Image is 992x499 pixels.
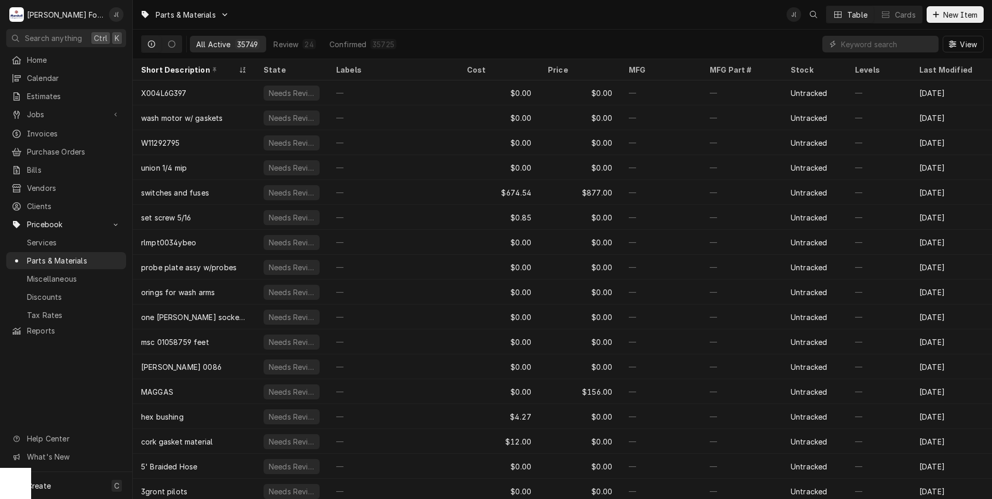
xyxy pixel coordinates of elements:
a: Tax Rates [6,307,126,324]
div: [DATE] [911,404,992,429]
div: Jeff Debigare (109)'s Avatar [787,7,801,22]
span: Services [27,237,121,248]
div: $0.00 [540,280,621,304]
div: — [328,429,459,454]
div: Needs Review [268,312,315,323]
div: — [847,130,911,155]
div: Table [847,9,867,20]
div: W11292795 [141,137,180,148]
a: Services [6,234,126,251]
div: $12.00 [459,429,540,454]
div: $0.00 [459,304,540,329]
div: Needs Review [268,187,315,198]
div: — [847,255,911,280]
div: — [328,280,459,304]
div: Untracked [791,436,827,447]
div: 5' Braided Hose [141,461,197,472]
span: Calendar [27,73,121,84]
div: — [328,180,459,205]
div: — [328,130,459,155]
div: — [701,80,782,105]
div: [DATE] [911,429,992,454]
div: Price [548,64,610,75]
div: — [328,454,459,479]
div: Untracked [791,162,827,173]
div: MAGGAS [141,386,173,397]
span: New Item [941,9,980,20]
div: cork gasket material [141,436,213,447]
div: $0.85 [459,205,540,230]
div: $0.00 [540,329,621,354]
div: Untracked [791,486,827,497]
div: Untracked [791,262,827,273]
div: — [328,304,459,329]
span: Home [27,54,121,65]
span: Jobs [27,109,105,120]
div: — [847,180,911,205]
div: — [621,429,701,454]
div: $0.00 [540,354,621,379]
a: Miscellaneous [6,270,126,287]
div: Untracked [791,461,827,472]
div: Levels [855,64,901,75]
div: — [328,205,459,230]
div: Untracked [791,137,827,148]
div: Short Description [141,64,237,75]
div: 35725 [373,39,394,50]
a: Parts & Materials [6,252,126,269]
div: $0.00 [459,329,540,354]
div: $0.00 [459,230,540,255]
div: $0.00 [459,130,540,155]
div: — [621,454,701,479]
div: — [847,105,911,130]
div: $0.00 [540,429,621,454]
span: Bills [27,164,121,175]
div: Labels [336,64,450,75]
div: msc 01058759 feet [141,337,209,348]
a: Invoices [6,125,126,142]
div: Needs Review [268,287,315,298]
div: — [621,105,701,130]
div: X004L6G397 [141,88,187,99]
div: — [701,329,782,354]
div: one [PERSON_NAME] socket assembly with bulb [141,312,247,323]
div: [DATE] [911,180,992,205]
div: Confirmed [329,39,366,50]
div: [DATE] [911,130,992,155]
div: — [847,354,911,379]
span: C [114,480,119,491]
div: — [847,454,911,479]
div: $0.00 [459,80,540,105]
div: [DATE] [911,205,992,230]
span: Pricebook [27,219,105,230]
div: $0.00 [459,454,540,479]
div: State [264,64,318,75]
div: Cards [895,9,916,20]
div: — [328,230,459,255]
div: $0.00 [540,304,621,329]
div: $0.00 [459,105,540,130]
div: [DATE] [911,255,992,280]
div: Needs Review [268,137,315,148]
div: $0.00 [459,155,540,180]
div: — [328,404,459,429]
div: — [847,404,911,429]
div: Last Modified [919,64,982,75]
div: All Active [196,39,231,50]
div: wash motor w/ gaskets [141,113,223,123]
div: $0.00 [540,130,621,155]
div: Untracked [791,212,827,223]
div: [DATE] [911,379,992,404]
div: J( [109,7,123,22]
div: Untracked [791,287,827,298]
div: Needs Review [268,212,315,223]
div: Needs Review [268,337,315,348]
a: Reports [6,322,126,339]
div: — [328,105,459,130]
div: — [701,230,782,255]
div: switches and fuses [141,187,209,198]
a: Purchase Orders [6,143,126,160]
div: set screw 5/16 [141,212,191,223]
span: Ctrl [94,33,107,44]
div: [DATE] [911,354,992,379]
